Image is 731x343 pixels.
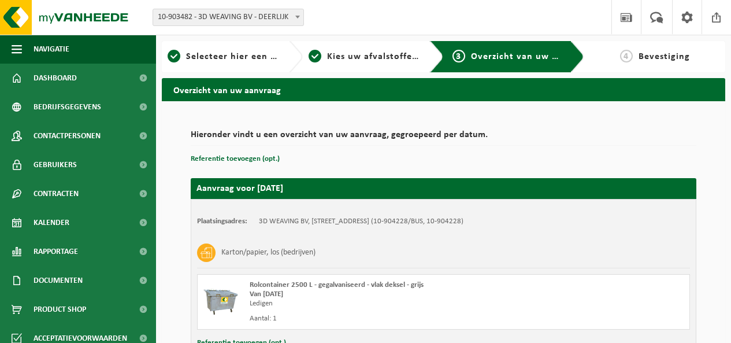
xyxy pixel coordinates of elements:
span: Gebruikers [34,150,77,179]
span: Selecteer hier een vestiging [186,52,311,61]
strong: Aanvraag voor [DATE] [196,184,283,193]
span: 2 [309,50,321,62]
span: Bedrijfsgegevens [34,93,101,121]
span: Navigatie [34,35,69,64]
strong: Plaatsingsadres: [197,217,247,225]
button: Referentie toevoegen (opt.) [191,152,280,167]
span: Rapportage [34,237,78,266]
span: Kies uw afvalstoffen en recipiënten [327,52,486,61]
span: Contracten [34,179,79,208]
a: 2Kies uw afvalstoffen en recipiënten [309,50,421,64]
span: 1 [168,50,180,62]
span: 10-903482 - 3D WEAVING BV - DEERLIJK [153,9,304,26]
span: Bevestiging [639,52,690,61]
span: Product Shop [34,295,86,324]
span: Rolcontainer 2500 L - gegalvaniseerd - vlak deksel - grijs [250,281,424,289]
span: 4 [620,50,633,62]
span: Dashboard [34,64,77,93]
span: Kalender [34,208,69,237]
span: Contactpersonen [34,121,101,150]
h2: Hieronder vindt u een overzicht van uw aanvraag, gegroepeerd per datum. [191,130,696,146]
div: Ledigen [250,299,490,308]
img: WB-2500-GAL-GY-01.png [203,281,238,315]
span: Overzicht van uw aanvraag [471,52,593,61]
td: 3D WEAVING BV, [STREET_ADDRESS] (10-904228/BUS, 10-904228) [259,217,463,226]
h2: Overzicht van uw aanvraag [162,78,725,101]
a: 1Selecteer hier een vestiging [168,50,280,64]
span: 10-903482 - 3D WEAVING BV - DEERLIJK [153,9,303,25]
h3: Karton/papier, los (bedrijven) [221,244,316,262]
span: Documenten [34,266,83,295]
span: 3 [452,50,465,62]
strong: Van [DATE] [250,290,283,298]
div: Aantal: 1 [250,314,490,323]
